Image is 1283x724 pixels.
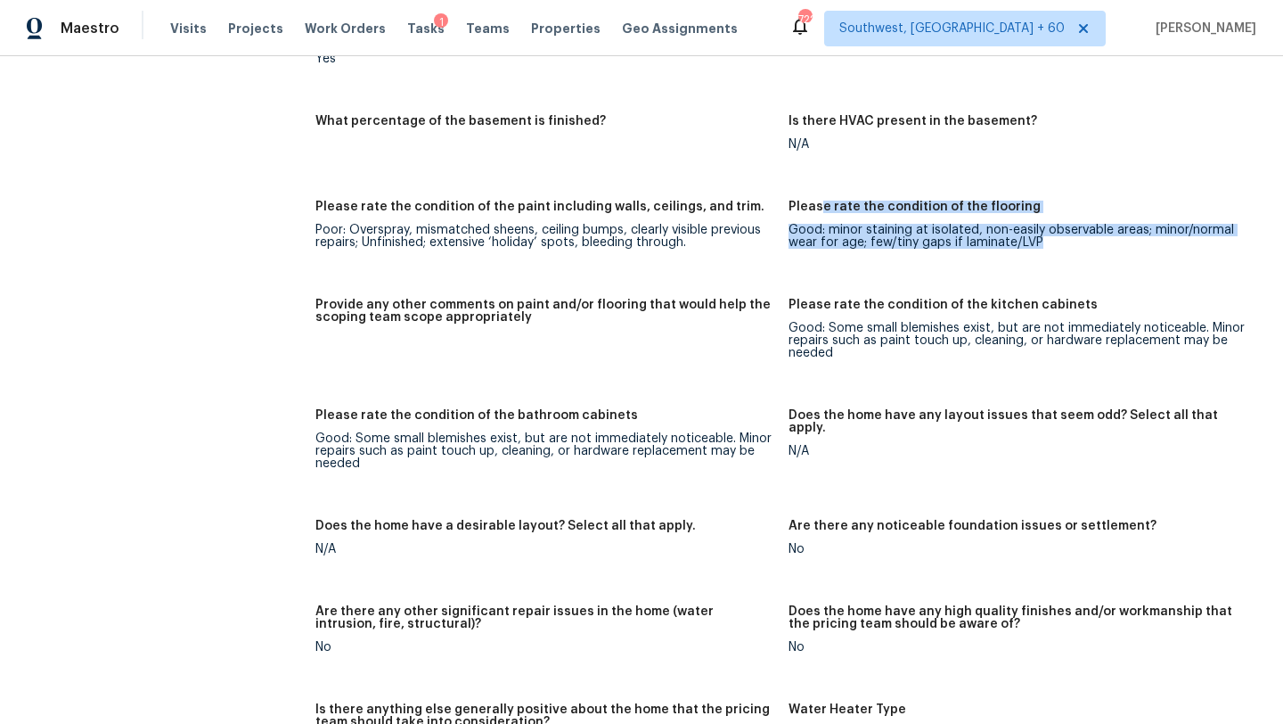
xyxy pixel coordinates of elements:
h5: Does the home have a desirable layout? Select all that apply. [315,520,696,532]
span: [PERSON_NAME] [1148,20,1256,37]
span: Geo Assignments [622,20,738,37]
div: No [789,641,1247,654]
span: Southwest, [GEOGRAPHIC_DATA] + 60 [839,20,1065,37]
span: Projects [228,20,283,37]
h5: Does the home have any layout issues that seem odd? Select all that apply. [789,409,1247,434]
div: No [789,543,1247,555]
span: Work Orders [305,20,386,37]
span: Teams [466,20,510,37]
div: N/A [315,543,774,555]
h5: What percentage of the basement is finished? [315,115,606,128]
h5: Does the home have any high quality finishes and/or workmanship that the pricing team should be a... [789,605,1247,630]
span: Tasks [407,22,445,35]
h5: Are there any noticeable foundation issues or settlement? [789,520,1156,532]
div: Good: minor staining at isolated, non-easily observable areas; minor/normal wear for age; few/tin... [789,224,1247,249]
div: Poor: Overspray, mismatched sheens, ceiling bumps, clearly visible previous repairs; Unfinished; ... [315,224,774,249]
h5: Please rate the condition of the flooring [789,201,1041,213]
div: No [315,641,774,654]
h5: Water Heater Type [789,703,906,716]
div: 1 [434,13,448,31]
div: N/A [789,138,1247,151]
div: 722 [798,11,811,29]
h5: Please rate the condition of the kitchen cabinets [789,299,1098,311]
h5: Is there HVAC present in the basement? [789,115,1037,128]
h5: Are there any other significant repair issues in the home (water intrusion, fire, structural)? [315,605,774,630]
span: Properties [531,20,601,37]
div: N/A [789,445,1247,457]
div: Good: Some small blemishes exist, but are not immediately noticeable. Minor repairs such as paint... [315,432,774,470]
div: Good: Some small blemishes exist, but are not immediately noticeable. Minor repairs such as paint... [789,322,1247,359]
span: Visits [170,20,207,37]
div: Yes [315,53,774,65]
h5: Provide any other comments on paint and/or flooring that would help the scoping team scope approp... [315,299,774,324]
h5: Please rate the condition of the bathroom cabinets [315,409,638,422]
h5: Please rate the condition of the paint including walls, ceilings, and trim. [315,201,764,213]
span: Maestro [61,20,119,37]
